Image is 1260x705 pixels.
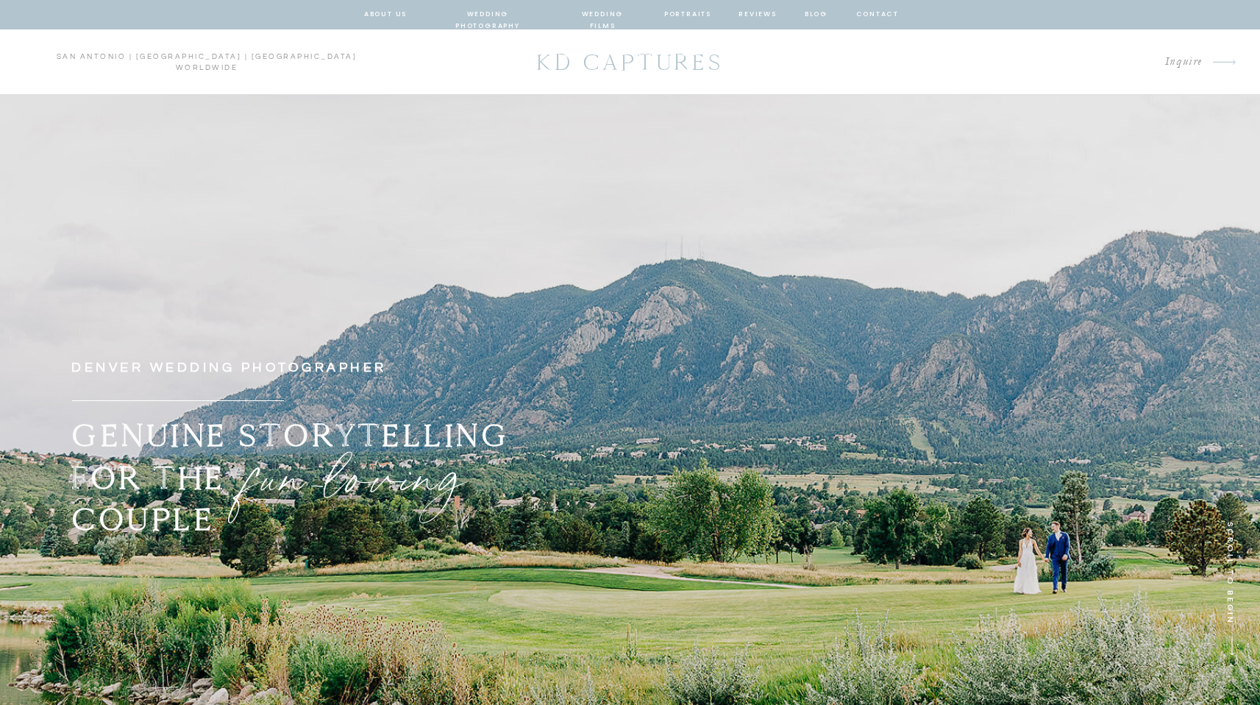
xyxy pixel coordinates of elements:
b: COUPLE [71,500,215,539]
a: wedding photography [434,8,542,21]
a: portraits [664,8,712,21]
b: GENUINE STORYTELLING FOR THE [71,416,510,498]
a: blog [803,8,830,21]
a: reviews [738,8,777,21]
p: SCROLL TO BEGIN [1220,521,1237,645]
a: KD CAPTURES [529,42,732,82]
a: contact [856,8,897,21]
p: san antonio | [GEOGRAPHIC_DATA] | [GEOGRAPHIC_DATA] worldwide [21,52,393,74]
p: fun-loving [246,432,672,506]
a: about us [364,8,407,21]
a: Inquire [965,52,1203,72]
b: Denver wedding photographer [71,361,387,375]
a: wedding films [568,8,638,21]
